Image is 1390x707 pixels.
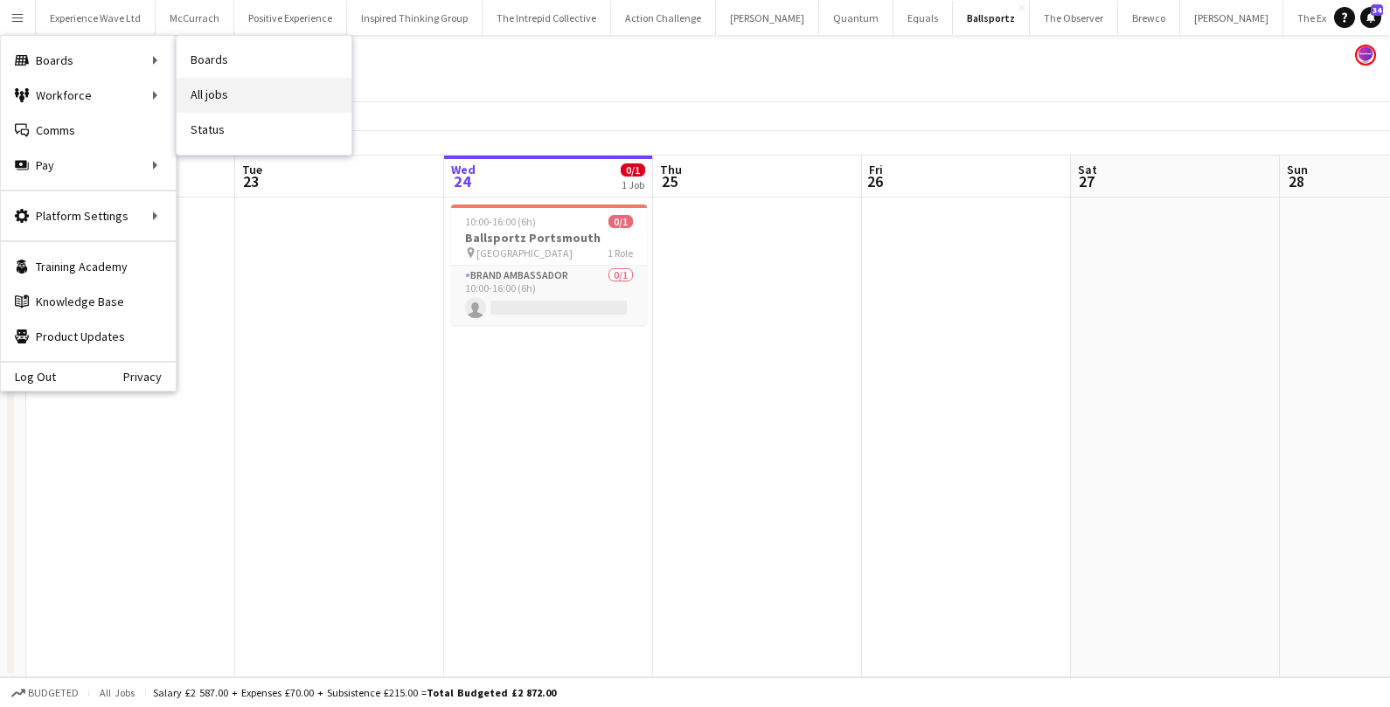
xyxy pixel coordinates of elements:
[28,687,79,699] span: Budgeted
[451,266,647,325] app-card-role: Brand Ambassador0/110:00-16:00 (6h)
[177,43,351,78] a: Boards
[476,246,573,260] span: [GEOGRAPHIC_DATA]
[893,1,953,35] button: Equals
[451,204,647,325] app-job-card: 10:00-16:00 (6h)0/1Ballsportz Portsmouth [GEOGRAPHIC_DATA]1 RoleBrand Ambassador0/110:00-16:00 (6h)
[1371,4,1383,16] span: 34
[1,319,176,354] a: Product Updates
[1,148,176,183] div: Pay
[1355,45,1376,66] app-user-avatar: Sophie Barnes
[1,249,176,284] a: Training Academy
[1180,1,1283,35] button: [PERSON_NAME]
[177,113,351,148] a: Status
[869,162,883,177] span: Fri
[819,1,893,35] button: Quantum
[347,1,483,35] button: Inspired Thinking Group
[1075,171,1097,191] span: 27
[716,1,819,35] button: [PERSON_NAME]
[451,162,476,177] span: Wed
[660,162,682,177] span: Thu
[36,1,156,35] button: Experience Wave Ltd
[608,246,633,260] span: 1 Role
[156,1,234,35] button: McCurrach
[621,163,645,177] span: 0/1
[1,113,176,148] a: Comms
[657,171,682,191] span: 25
[1078,162,1097,177] span: Sat
[451,230,647,246] h3: Ballsportz Portsmouth
[448,171,476,191] span: 24
[465,215,536,228] span: 10:00-16:00 (6h)
[622,178,644,191] div: 1 Job
[234,1,347,35] button: Positive Experience
[866,171,883,191] span: 26
[1,43,176,78] div: Boards
[240,171,262,191] span: 23
[153,686,556,699] div: Salary £2 587.00 + Expenses £70.00 + Subsistence £215.00 =
[483,1,611,35] button: The Intrepid Collective
[123,370,176,384] a: Privacy
[1118,1,1180,35] button: Brewco
[1284,171,1308,191] span: 28
[1,284,176,319] a: Knowledge Base
[953,1,1030,35] button: Ballsportz
[1360,7,1381,28] a: 34
[1287,162,1308,177] span: Sun
[611,1,716,35] button: Action Challenge
[9,683,81,703] button: Budgeted
[242,162,262,177] span: Tue
[1,198,176,233] div: Platform Settings
[177,78,351,113] a: All jobs
[96,686,138,699] span: All jobs
[1030,1,1118,35] button: The Observer
[1,370,56,384] a: Log Out
[1,78,176,113] div: Workforce
[608,215,633,228] span: 0/1
[427,686,556,699] span: Total Budgeted £2 872.00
